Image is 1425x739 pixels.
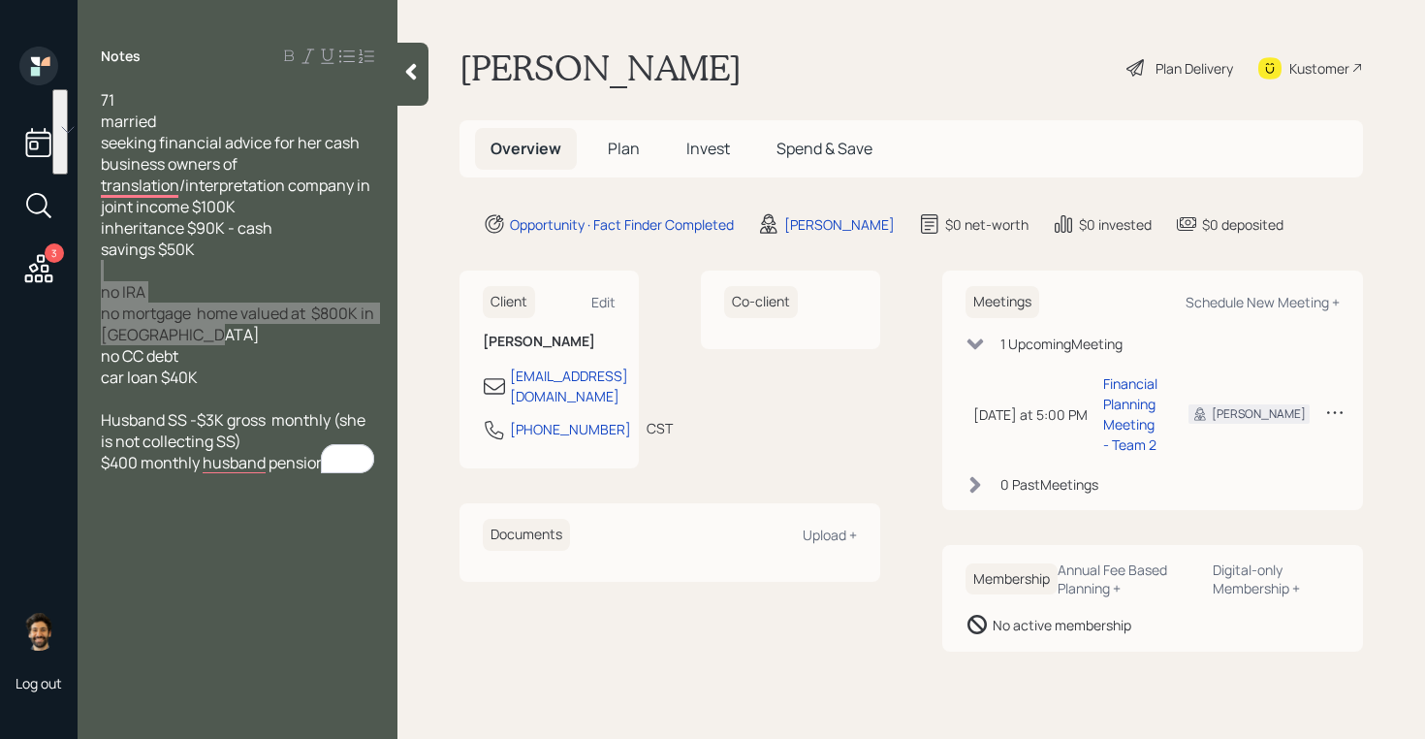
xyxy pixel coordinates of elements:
[483,286,535,318] h6: Client
[1103,373,1157,455] div: Financial Planning Meeting - Team 2
[784,214,895,235] div: [PERSON_NAME]
[101,409,368,473] span: Husband SS -$3K gross monthly (she is not collecting SS) $400 monthly husband pension
[1213,561,1340,597] div: Digital-only Membership +
[483,334,616,350] h6: [PERSON_NAME]
[1212,405,1306,423] div: [PERSON_NAME]
[19,612,58,651] img: eric-schwartz-headshot.png
[1000,334,1123,354] div: 1 Upcoming Meeting
[686,138,730,159] span: Invest
[966,286,1039,318] h6: Meetings
[591,293,616,311] div: Edit
[101,89,374,473] div: To enrich screen reader interactions, please activate Accessibility in Grammarly extension settings
[1058,561,1197,597] div: Annual Fee Based Planning +
[101,281,377,388] span: no IRA no mortgage home valued at $800K in [GEOGRAPHIC_DATA] no CC debt car loan $40K
[993,615,1131,635] div: No active membership
[803,526,857,544] div: Upload +
[608,138,640,159] span: Plan
[966,563,1058,595] h6: Membership
[491,138,561,159] span: Overview
[510,366,628,406] div: [EMAIL_ADDRESS][DOMAIN_NAME]
[101,89,373,260] span: 71 married seeking financial advice for her cash business owners of translation/interpretation co...
[510,419,631,439] div: [PHONE_NUMBER]
[724,286,798,318] h6: Co-client
[510,214,734,235] div: Opportunity · Fact Finder Completed
[459,47,742,89] h1: [PERSON_NAME]
[1156,58,1233,79] div: Plan Delivery
[483,519,570,551] h6: Documents
[945,214,1029,235] div: $0 net-worth
[776,138,872,159] span: Spend & Save
[647,418,673,438] div: CST
[101,47,141,66] label: Notes
[1289,58,1349,79] div: Kustomer
[1202,214,1283,235] div: $0 deposited
[16,674,62,692] div: Log out
[45,243,64,263] div: 3
[1079,214,1152,235] div: $0 invested
[973,404,1088,425] div: [DATE] at 5:00 PM
[1000,474,1098,495] div: 0 Past Meeting s
[1186,293,1340,311] div: Schedule New Meeting +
